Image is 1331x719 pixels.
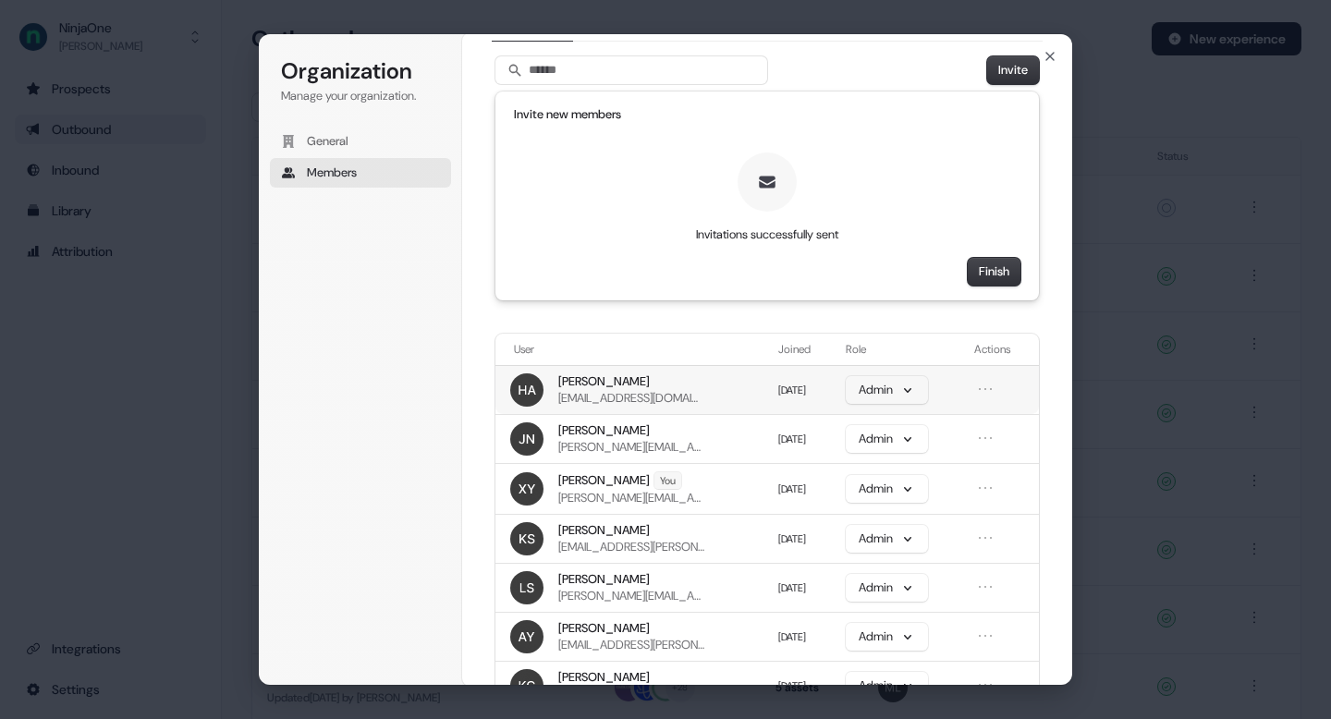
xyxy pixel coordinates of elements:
[510,422,543,456] img: Joel Newcomer
[495,334,771,365] th: User
[846,425,928,453] button: Admin
[558,669,650,686] span: [PERSON_NAME]
[778,532,806,545] span: [DATE]
[558,539,704,555] span: [EMAIL_ADDRESS][PERSON_NAME][DOMAIN_NAME]
[838,334,967,365] th: Role
[307,133,348,150] span: General
[778,581,806,594] span: [DATE]
[846,672,928,700] button: Admin
[510,373,543,407] img: Husnain agha
[558,373,650,390] span: [PERSON_NAME]
[510,620,543,653] img: AJ Yelen
[270,158,451,188] button: Members
[558,472,650,489] span: [PERSON_NAME]
[974,477,996,499] button: Open menu
[846,376,928,404] button: Admin
[281,56,440,86] h1: Organization
[778,482,806,495] span: [DATE]
[510,571,543,604] img: Lucas Shaunnessy
[510,522,543,555] img: Krishna Shastry
[778,384,806,396] span: [DATE]
[558,390,704,407] span: [EMAIL_ADDRESS][DOMAIN_NAME]
[987,56,1039,84] button: Invite
[558,571,650,588] span: [PERSON_NAME]
[270,127,451,156] button: General
[558,588,704,604] span: [PERSON_NAME][EMAIL_ADDRESS][PERSON_NAME][DOMAIN_NAME]
[558,620,650,637] span: [PERSON_NAME]
[968,258,1020,286] button: Finish
[510,472,543,506] img: Xinrui Yan
[974,674,996,696] button: Open menu
[846,475,928,503] button: Admin
[846,574,928,602] button: Admin
[974,576,996,598] button: Open menu
[974,625,996,647] button: Open menu
[558,522,650,539] span: [PERSON_NAME]
[558,637,704,653] span: [EMAIL_ADDRESS][PERSON_NAME][DOMAIN_NAME]
[510,669,543,702] img: Kevin Carr
[307,165,357,181] span: Members
[281,88,440,104] p: Manage your organization.
[974,378,996,400] button: Open menu
[558,422,650,439] span: [PERSON_NAME]
[654,472,681,489] span: You
[558,439,704,456] span: [PERSON_NAME][EMAIL_ADDRESS][PERSON_NAME][DOMAIN_NAME]
[967,334,1039,365] th: Actions
[771,334,838,365] th: Joined
[696,226,838,243] p: Invitations successfully sent
[974,427,996,449] button: Open menu
[846,623,928,651] button: Admin
[974,527,996,549] button: Open menu
[778,630,806,643] span: [DATE]
[558,490,704,506] span: [PERSON_NAME][EMAIL_ADDRESS][DOMAIN_NAME]
[778,433,806,445] span: [DATE]
[778,679,806,692] span: [DATE]
[495,56,767,84] input: Search
[846,525,928,553] button: Admin
[514,106,1020,123] h1: Invite new members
